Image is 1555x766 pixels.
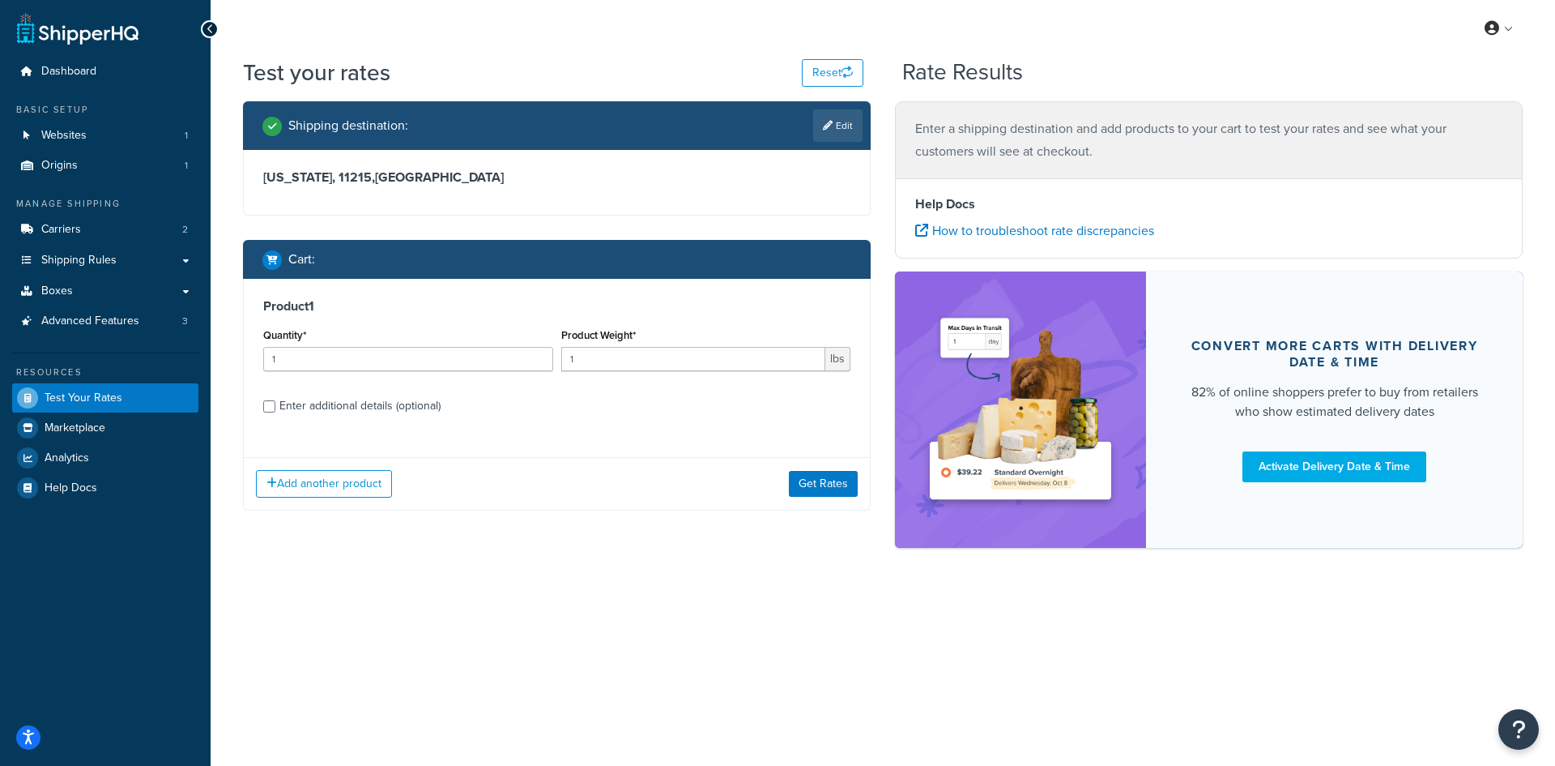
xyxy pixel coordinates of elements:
img: feature-image-ddt-36eae7f7280da8017bfb280eaccd9c446f90b1fe08728e4019434db127062ab4.png [919,296,1122,524]
span: Test Your Rates [45,392,122,405]
a: Edit [813,109,863,142]
li: Carriers [12,215,198,245]
span: Advanced Features [41,315,139,328]
span: Boxes [41,285,73,298]
h2: Rate Results [902,60,1023,85]
h3: [US_STATE], 11215 , [GEOGRAPHIC_DATA] [263,169,850,186]
span: 3 [182,315,188,328]
h2: Shipping destination : [288,118,408,133]
input: 0.00 [561,347,826,371]
span: Help Docs [45,481,97,495]
span: Carriers [41,223,81,237]
a: Marketplace [12,413,198,443]
label: Quantity* [263,329,306,341]
span: 1 [185,159,188,173]
div: 82% of online shoppers prefer to buy from retailers who show estimated delivery dates [1185,383,1484,422]
div: Enter additional details (optional) [279,395,441,417]
li: Advanced Features [12,306,198,336]
a: Boxes [12,276,198,306]
span: Shipping Rules [41,254,117,267]
span: Origins [41,159,78,173]
a: Shipping Rules [12,246,198,276]
a: Advanced Features3 [12,306,198,336]
li: Origins [12,151,198,181]
a: Websites1 [12,121,198,151]
a: Activate Delivery Date & Time [1242,451,1426,482]
input: 0 [263,347,553,371]
li: Websites [12,121,198,151]
input: Enter additional details (optional) [263,400,275,413]
a: Dashboard [12,57,198,87]
button: Get Rates [789,471,858,497]
a: How to troubleshoot rate discrepancies [915,221,1154,240]
div: Convert more carts with delivery date & time [1185,338,1484,370]
a: Origins1 [12,151,198,181]
span: 2 [182,223,188,237]
a: Help Docs [12,473,198,503]
span: lbs [825,347,850,371]
div: Basic Setup [12,103,198,117]
span: Marketplace [45,422,105,435]
a: Test Your Rates [12,383,198,413]
h3: Product 1 [263,298,850,315]
button: Open Resource Center [1498,709,1539,750]
span: 1 [185,129,188,143]
div: Manage Shipping [12,197,198,211]
button: Add another product [256,470,392,498]
span: Websites [41,129,87,143]
span: Dashboard [41,65,96,79]
span: Analytics [45,451,89,465]
div: Resources [12,366,198,379]
h1: Test your rates [243,57,390,88]
a: Analytics [12,443,198,473]
button: Reset [802,59,863,87]
a: Carriers2 [12,215,198,245]
p: Enter a shipping destination and add products to your cart to test your rates and see what your c... [915,118,1502,163]
h2: Cart : [288,252,315,267]
h4: Help Docs [915,195,1502,214]
label: Product Weight* [561,329,636,341]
